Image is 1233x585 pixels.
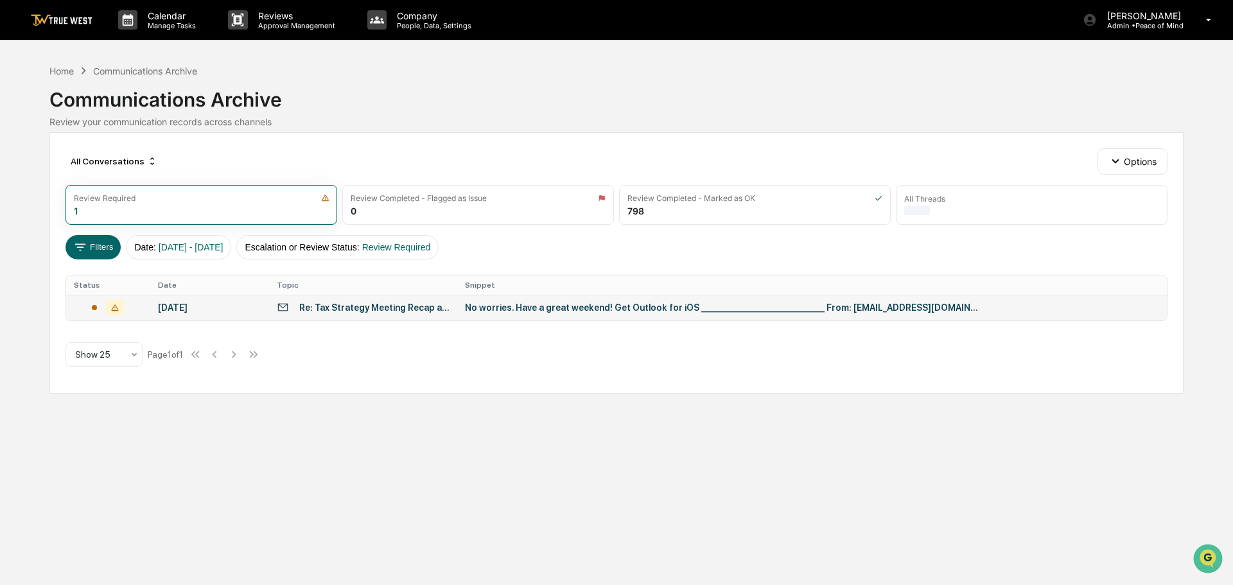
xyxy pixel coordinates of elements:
[107,175,111,185] span: •
[13,162,33,183] img: Tammy Steffen
[627,193,755,203] div: Review Completed - Marked as OK
[126,235,231,259] button: Date:[DATE] - [DATE]
[31,14,92,26] img: logo
[248,21,342,30] p: Approval Management
[66,151,162,171] div: All Conversations
[13,98,36,121] img: 1746055101610-c473b297-6a78-478c-a979-82029cc54cd1
[49,65,74,76] div: Home
[49,78,1184,111] div: Communications Archive
[875,194,882,202] img: icon
[66,275,150,295] th: Status
[1192,543,1227,577] iframe: Open customer support
[26,263,83,275] span: Preclearance
[387,10,478,21] p: Company
[13,288,23,299] div: 🔎
[598,194,606,202] img: icon
[351,205,356,216] div: 0
[49,116,1184,127] div: Review your communication records across channels
[1097,148,1167,174] button: Options
[114,209,140,220] span: [DATE]
[148,349,183,360] div: Page 1 of 1
[465,302,979,313] div: No worries. Have a great weekend! Get Outlook for iOS ________________________________ From: [EMA...
[26,287,81,300] span: Data Lookup
[457,275,1167,295] th: Snippet
[8,282,86,305] a: 🔎Data Lookup
[387,21,478,30] p: People, Data, Settings
[1097,10,1187,21] p: [PERSON_NAME]
[362,242,431,252] span: Review Required
[13,27,234,48] p: How can we help?
[66,235,121,259] button: Filters
[248,10,342,21] p: Reviews
[150,275,269,295] th: Date
[218,102,234,118] button: Start new chat
[269,275,457,295] th: Topic
[351,193,487,203] div: Review Completed - Flagged as Issue
[40,175,104,185] span: [PERSON_NAME]
[74,193,136,203] div: Review Required
[904,194,945,204] div: All Threads
[106,263,159,275] span: Attestations
[13,197,33,218] img: Tammy Steffen
[8,258,88,281] a: 🖐️Preclearance
[159,242,223,252] span: [DATE] - [DATE]
[107,209,111,220] span: •
[93,264,103,274] div: 🗄️
[58,111,177,121] div: We're available if you need us!
[321,194,329,202] img: icon
[13,264,23,274] div: 🖐️
[627,205,644,216] div: 798
[236,235,439,259] button: Escalation or Review Status:Review Required
[40,209,104,220] span: [PERSON_NAME]
[158,302,261,313] div: [DATE]
[91,318,155,328] a: Powered byPylon
[128,319,155,328] span: Pylon
[13,143,86,153] div: Past conversations
[137,21,202,30] p: Manage Tasks
[27,98,50,121] img: 8933085812038_c878075ebb4cc5468115_72.jpg
[88,258,164,281] a: 🗄️Attestations
[1097,21,1187,30] p: Admin • Peace of Mind
[137,10,202,21] p: Calendar
[74,205,78,216] div: 1
[299,302,450,313] div: Re: Tax Strategy Meeting Recap and Next Steps
[199,140,234,155] button: See all
[93,65,197,76] div: Communications Archive
[58,98,211,111] div: Start new chat
[114,175,140,185] span: [DATE]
